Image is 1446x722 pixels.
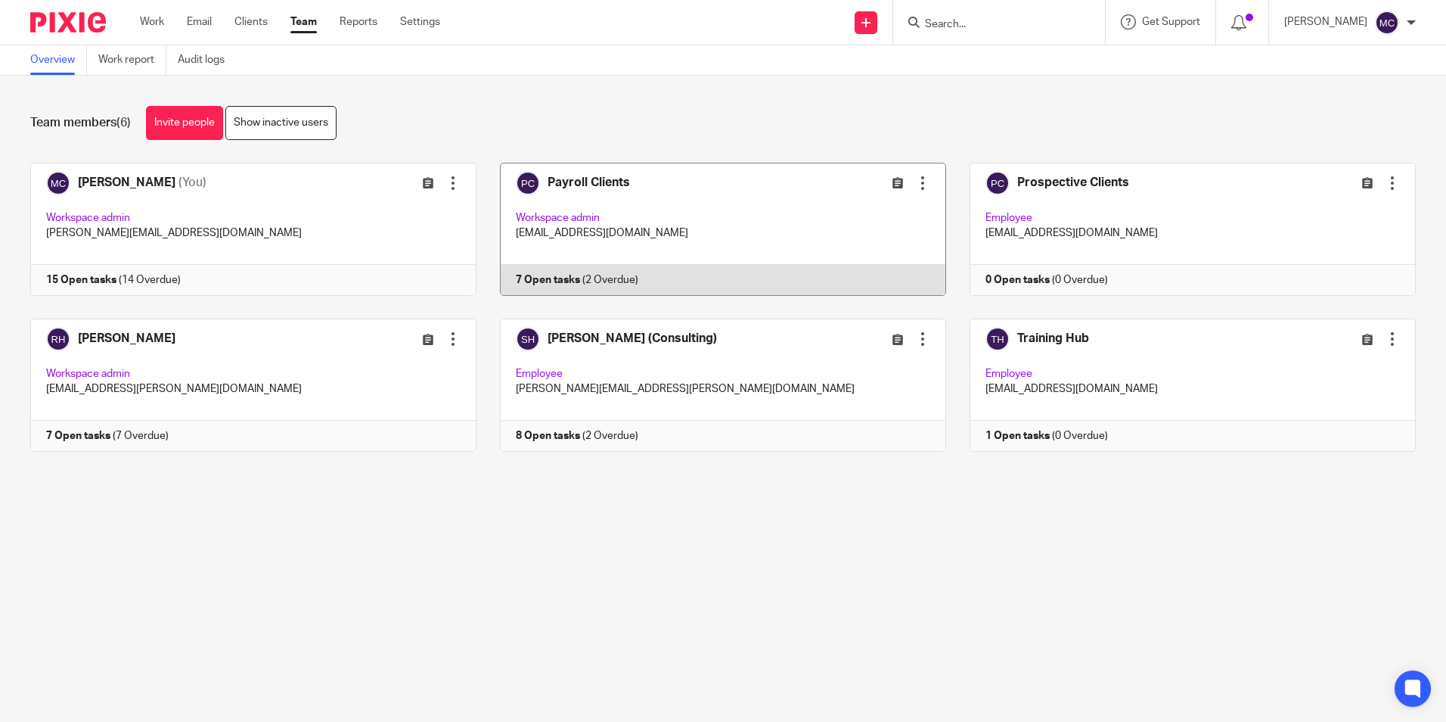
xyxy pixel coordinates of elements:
a: Show inactive users [225,106,337,140]
a: Reports [340,14,377,30]
span: (6) [116,117,131,129]
a: Audit logs [178,45,236,75]
h1: Team members [30,115,131,131]
img: svg%3E [1375,11,1399,35]
a: Work [140,14,164,30]
span: Get Support [1142,17,1200,27]
a: Email [187,14,212,30]
a: Overview [30,45,87,75]
a: Settings [400,14,440,30]
a: Team [290,14,317,30]
img: Pixie [30,12,106,33]
input: Search [923,18,1060,32]
a: Clients [234,14,268,30]
a: Work report [98,45,166,75]
p: [PERSON_NAME] [1284,14,1367,30]
a: Invite people [146,106,223,140]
